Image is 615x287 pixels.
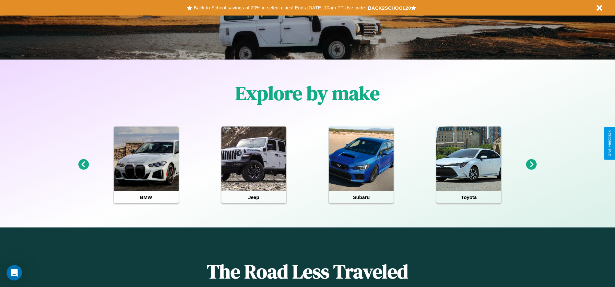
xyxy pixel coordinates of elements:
[123,258,492,285] h1: The Road Less Traveled
[221,191,286,203] h4: Jeep
[114,191,179,203] h4: BMW
[192,3,368,12] button: Back to School savings of 20% in select cities! Ends [DATE] 10am PT.Use code:
[436,191,501,203] h4: Toyota
[235,80,380,106] h1: Explore by make
[368,5,411,11] b: BACK2SCHOOL20
[6,265,22,281] iframe: Intercom live chat
[329,191,394,203] h4: Subaru
[607,130,612,157] div: Give Feedback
